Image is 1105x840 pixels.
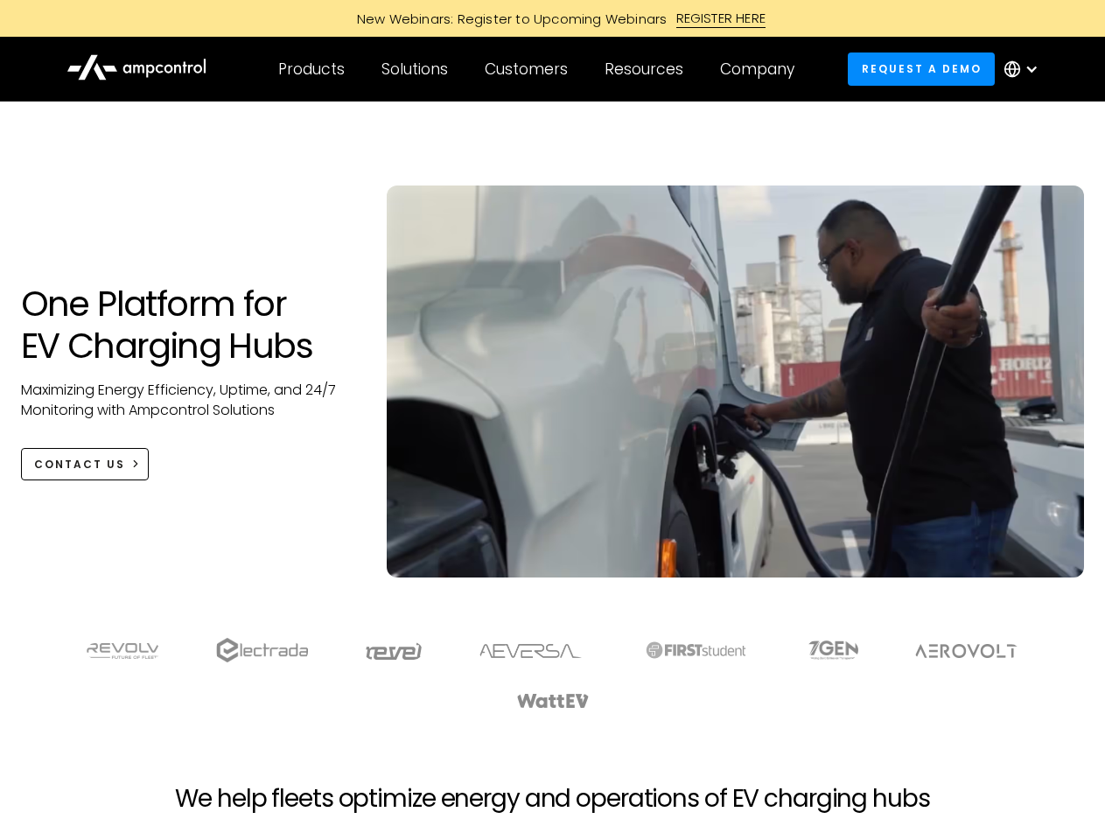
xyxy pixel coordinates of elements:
[848,52,995,85] a: Request a demo
[339,10,676,28] div: New Webinars: Register to Upcoming Webinars
[159,9,947,28] a: New Webinars: Register to Upcoming WebinarsREGISTER HERE
[676,9,766,28] div: REGISTER HERE
[914,644,1018,658] img: Aerovolt Logo
[485,59,568,79] div: Customers
[381,59,448,79] div: Solutions
[605,59,683,79] div: Resources
[516,694,590,708] img: WattEV logo
[720,59,794,79] div: Company
[21,381,353,420] p: Maximizing Energy Efficiency, Uptime, and 24/7 Monitoring with Ampcontrol Solutions
[216,638,308,662] img: electrada logo
[34,457,125,472] div: CONTACT US
[278,59,345,79] div: Products
[21,448,150,480] a: CONTACT US
[175,784,929,814] h2: We help fleets optimize energy and operations of EV charging hubs
[21,283,353,367] h1: One Platform for EV Charging Hubs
